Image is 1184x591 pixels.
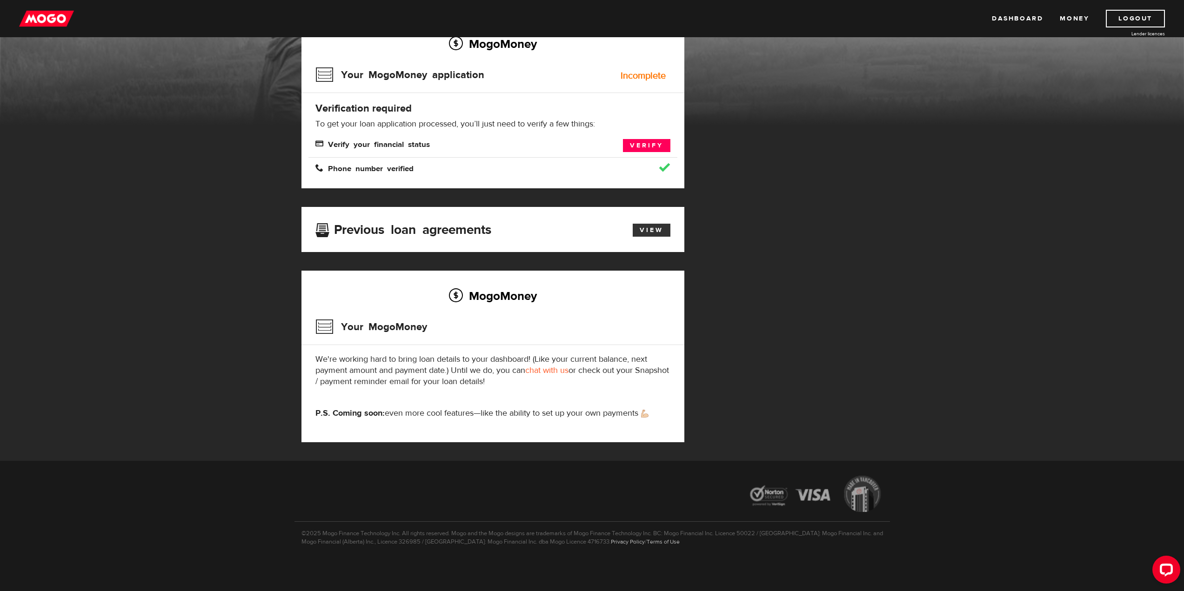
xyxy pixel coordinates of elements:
a: Terms of Use [647,538,680,545]
p: ©2025 Mogo Finance Technology Inc. All rights reserved. Mogo and the Mogo designs are trademarks ... [294,521,890,546]
a: chat with us [525,365,569,376]
p: To get your loan application processed, you’ll just need to verify a few things: [315,119,670,130]
p: even more cool features—like the ability to set up your own payments [315,408,670,419]
strong: P.S. Coming soon: [315,408,385,418]
div: Incomplete [621,71,666,80]
a: Lender licences [1095,30,1165,37]
img: legal-icons-92a2ffecb4d32d839781d1b4e4802d7b.png [741,469,890,521]
span: Verify your financial status [315,139,430,147]
a: Privacy Policy [611,538,645,545]
a: Money [1060,10,1089,27]
h3: Previous loan agreements [315,222,491,234]
img: mogo_logo-11ee424be714fa7cbb0f0f49df9e16ec.png [19,10,74,27]
img: strong arm emoji [641,410,649,418]
p: We're working hard to bring loan details to your dashboard! (Like your current balance, next paym... [315,354,670,387]
h4: Verification required [315,102,670,115]
iframe: LiveChat chat widget [1145,552,1184,591]
a: Verify [623,139,670,152]
a: View [633,224,670,237]
h2: MogoMoney [315,286,670,305]
span: Phone number verified [315,164,414,172]
h2: MogoMoney [315,34,670,53]
h3: Your MogoMoney application [315,63,484,87]
h3: Your MogoMoney [315,315,427,339]
a: Logout [1106,10,1165,27]
a: Dashboard [992,10,1043,27]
